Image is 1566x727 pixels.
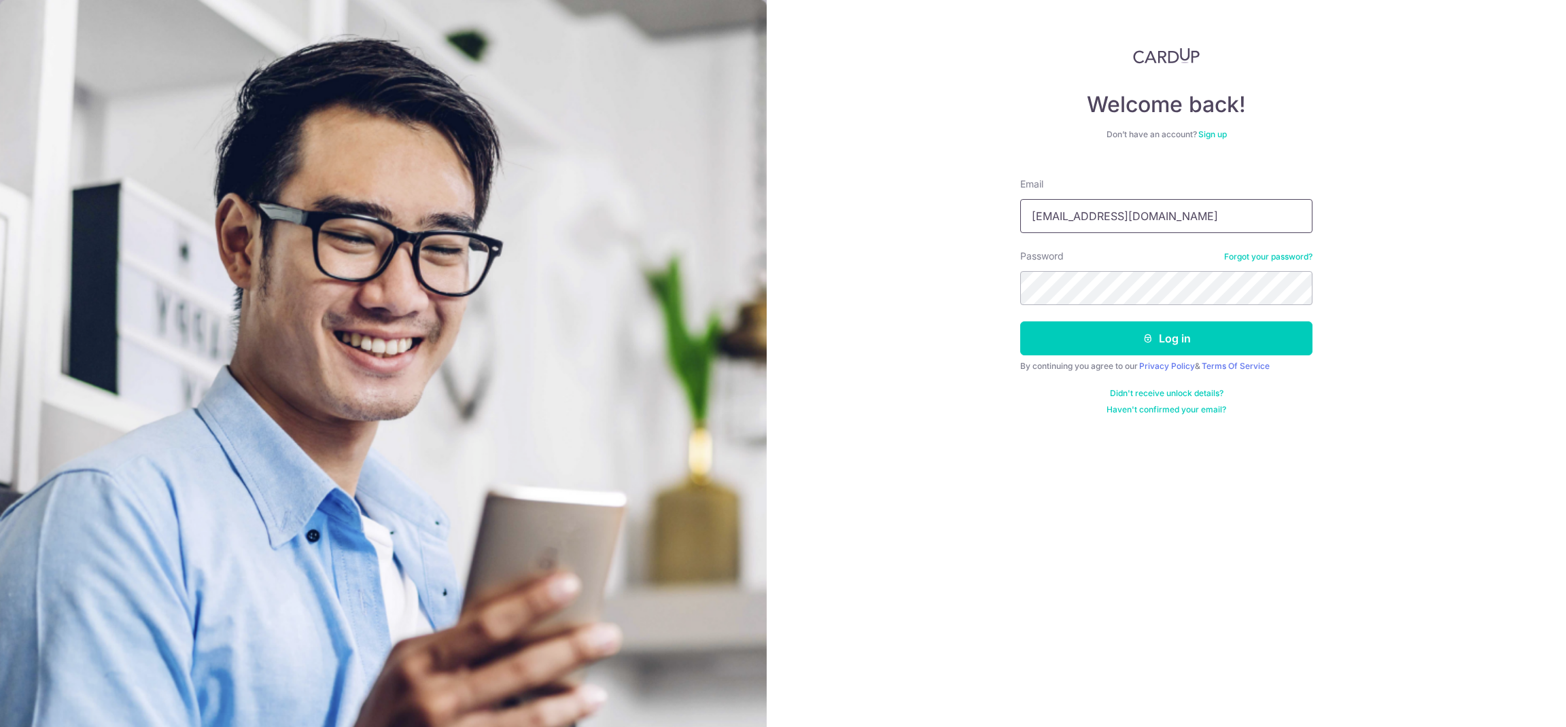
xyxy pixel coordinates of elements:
div: Don’t have an account? [1020,129,1312,140]
a: Didn't receive unlock details? [1110,388,1223,399]
a: Privacy Policy [1139,361,1195,371]
input: Enter your Email [1020,199,1312,233]
a: Haven't confirmed your email? [1107,404,1226,415]
img: CardUp Logo [1133,48,1200,64]
div: By continuing you agree to our & [1020,361,1312,372]
a: Sign up [1198,129,1227,139]
a: Forgot your password? [1224,251,1312,262]
a: Terms Of Service [1202,361,1270,371]
button: Log in [1020,321,1312,355]
label: Password [1020,249,1064,263]
h4: Welcome back! [1020,91,1312,118]
label: Email [1020,177,1043,191]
